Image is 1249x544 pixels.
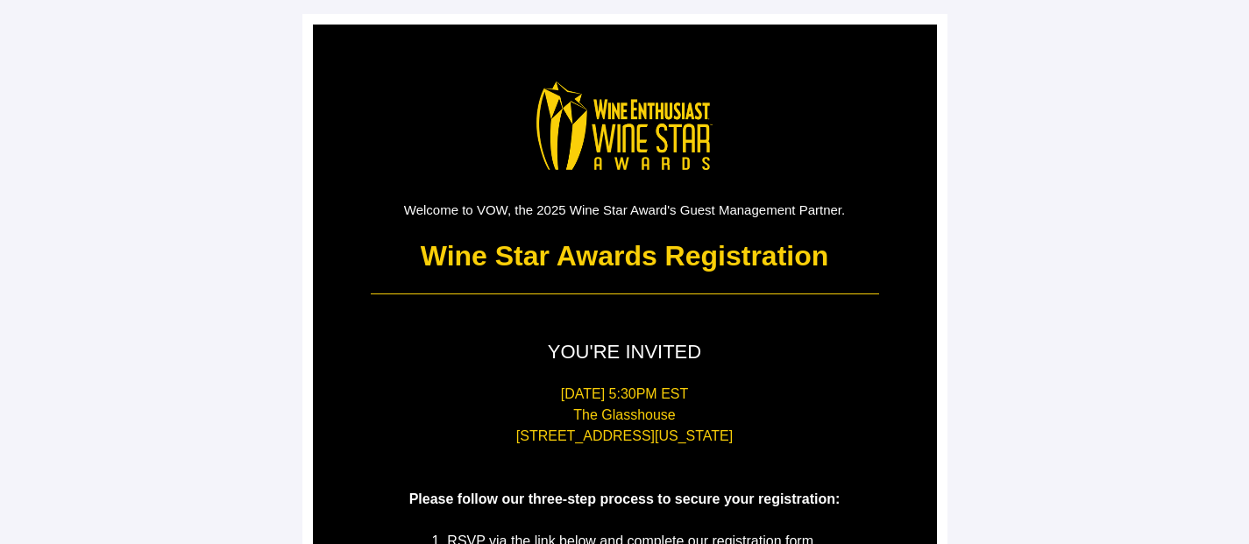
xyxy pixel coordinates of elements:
p: [DATE] 5:30PM EST [371,384,879,405]
p: [STREET_ADDRESS][US_STATE] [371,426,879,447]
strong: Wine Star Awards Registration [421,240,829,272]
p: YOU'RE INVITED [371,339,879,366]
p: Welcome to VOW, the 2025 Wine Star Award's Guest Management Partner. [371,201,879,219]
p: The Glasshouse [371,405,879,426]
span: Please follow our three-step process to secure your registration: [409,491,841,506]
